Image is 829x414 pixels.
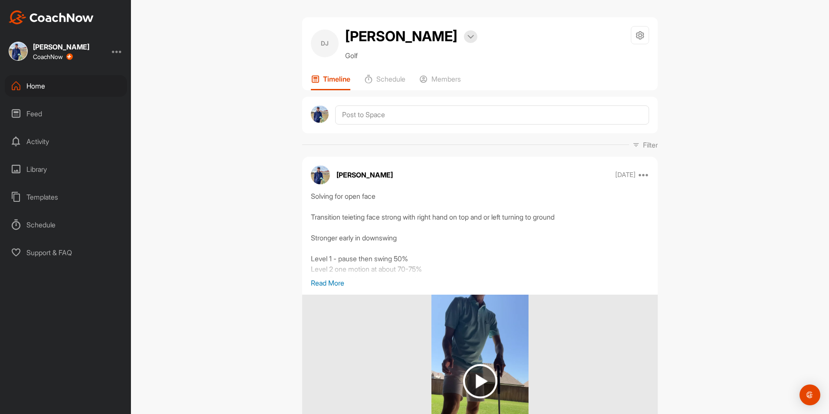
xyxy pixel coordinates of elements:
[615,171,636,179] p: [DATE]
[336,170,393,180] p: [PERSON_NAME]
[800,384,820,405] div: Open Intercom Messenger
[311,30,339,57] div: DJ
[9,42,28,61] img: square_8898714ae364966e4f3eca08e6afe3c4.jpg
[323,75,350,83] p: Timeline
[345,50,477,61] p: Golf
[311,105,329,123] img: avatar
[5,75,127,97] div: Home
[311,191,649,278] div: Solving for open face Transition teieting face strong with right hand on top and or left turning ...
[5,242,127,263] div: Support & FAQ
[467,35,474,39] img: arrow-down
[345,26,457,47] h2: [PERSON_NAME]
[33,43,89,50] div: [PERSON_NAME]
[431,75,461,83] p: Members
[376,75,405,83] p: Schedule
[463,364,497,398] img: play
[5,186,127,208] div: Templates
[5,214,127,236] div: Schedule
[311,278,649,288] p: Read More
[33,53,73,60] div: CoachNow
[643,140,658,150] p: Filter
[5,131,127,152] div: Activity
[311,165,330,184] img: avatar
[9,10,94,24] img: CoachNow
[5,103,127,125] div: Feed
[5,158,127,180] div: Library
